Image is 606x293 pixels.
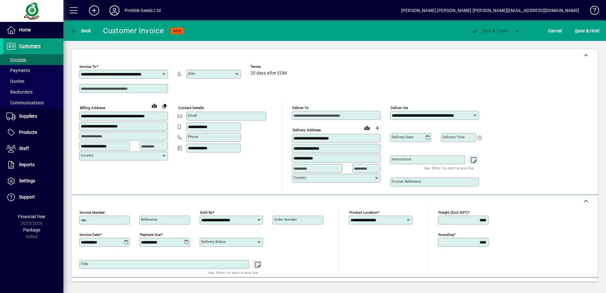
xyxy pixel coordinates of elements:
[23,227,40,232] span: Package
[84,5,104,16] button: Add
[19,178,35,183] span: Settings
[63,25,98,36] app-page-header-button: Back
[3,141,63,157] a: Staff
[3,22,63,38] a: Home
[573,25,601,36] button: Save & Hold
[293,175,306,180] mat-label: Country
[68,25,93,36] button: Back
[188,134,198,139] mat-label: Phone
[141,217,157,222] mat-label: Reference
[188,71,195,76] mat-label: Attn
[438,232,454,237] mat-label: Rounding
[70,28,91,33] span: Back
[468,25,511,36] button: Post & Email
[548,26,562,36] span: Cancel
[3,87,63,97] a: Backorders
[80,210,105,215] mat-label: Invoice number
[3,54,63,65] a: Invoices
[401,5,579,16] div: [PERSON_NAME] [PERSON_NAME] [PERSON_NAME][EMAIL_ADDRESS][DOMAIN_NAME]
[546,25,564,36] button: Cancel
[438,210,468,215] mat-label: Freight (excl GST)
[159,101,170,111] button: Copy to Delivery address
[6,79,24,84] span: Quotes
[81,262,88,266] mat-label: Title
[19,162,35,167] span: Reports
[575,26,599,36] span: ave & Hold
[250,71,287,76] span: 20 days after EOM
[372,123,382,133] button: Choose address
[362,123,372,133] a: View on map
[125,5,161,16] div: Prebble Seeds Ltd
[380,281,412,291] span: Product History
[19,194,35,199] span: Support
[3,189,63,205] a: Support
[208,269,258,276] mat-hint: Use 'Enter' to start a new line
[392,157,411,161] mat-label: Instructions
[377,281,415,292] button: Product History
[6,57,26,62] span: Invoices
[104,5,125,16] button: Profile
[424,164,474,172] mat-hint: Use 'Enter' to start a new line
[292,106,309,110] mat-label: Deliver To
[3,173,63,189] a: Settings
[585,1,598,22] a: Knowledge Base
[200,210,212,215] mat-label: Sold by
[482,28,485,33] span: P
[201,239,226,244] mat-label: Delivery status
[349,210,377,215] mat-label: Product location
[392,179,421,184] mat-label: Courier Reference
[80,232,100,237] mat-label: Invoice date
[250,65,288,69] span: Terms
[19,114,37,119] span: Suppliers
[551,281,583,292] button: Product
[3,125,63,140] a: Products
[6,89,33,94] span: Backorders
[188,113,197,118] mat-label: Email
[392,135,413,139] mat-label: Delivery date
[103,26,164,36] div: Customer Invoice
[3,76,63,87] a: Quotes
[18,214,46,219] span: Financial Year
[555,281,580,291] span: Product
[19,146,29,151] span: Staff
[173,29,181,33] span: NEW
[80,64,96,69] mat-label: Invoice To
[3,157,63,173] a: Reports
[81,153,93,158] mat-label: Country
[390,106,408,110] mat-label: Deliver via
[19,130,37,135] span: Products
[3,65,63,76] a: Payments
[471,28,508,33] span: ost & Email
[6,68,30,73] span: Payments
[575,28,577,33] span: S
[140,232,161,237] mat-label: Payment due
[274,217,297,222] mat-label: Order number
[19,43,41,49] span: Customers
[6,100,44,105] span: Communications
[149,101,159,111] a: View on map
[3,97,63,108] a: Communications
[3,108,63,124] a: Suppliers
[442,135,465,139] mat-label: Delivery time
[19,27,31,32] span: Home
